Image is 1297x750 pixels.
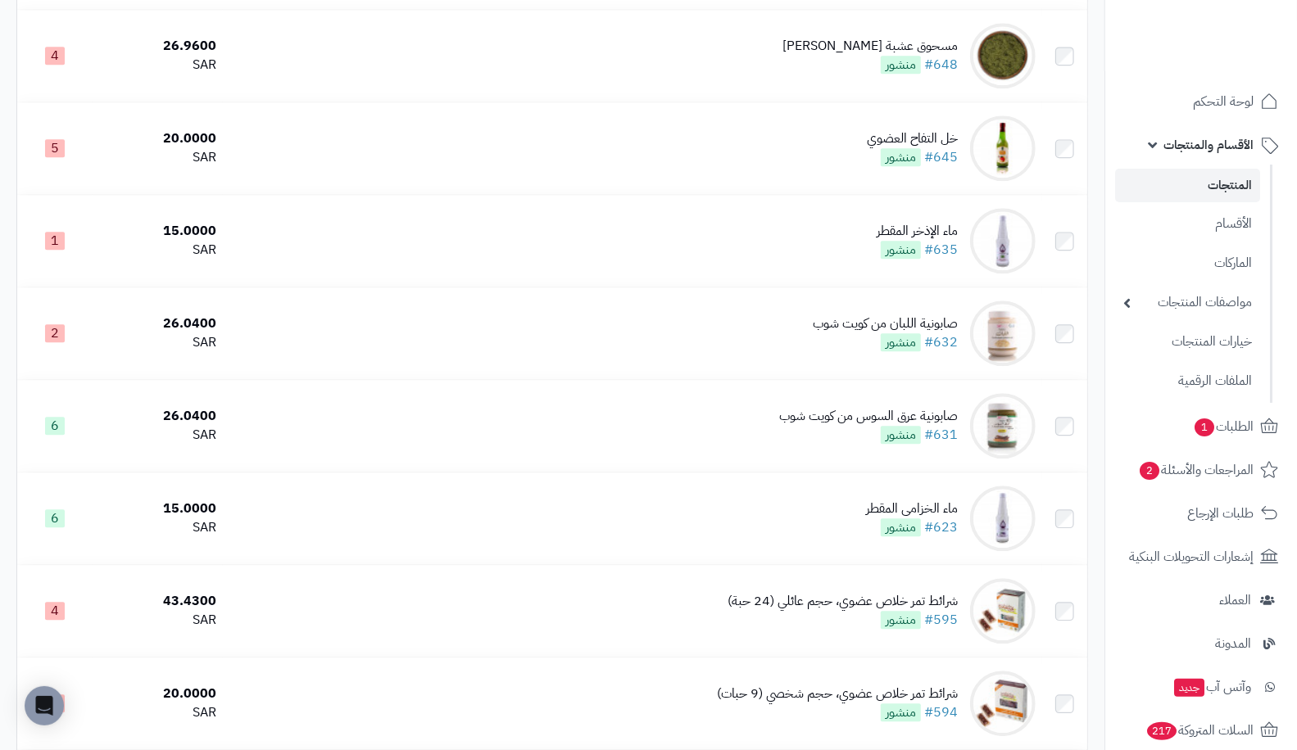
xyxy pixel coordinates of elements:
[924,610,958,630] a: #595
[99,684,216,703] div: 20.0000
[1145,719,1254,742] span: السلات المتروكة
[779,407,958,426] div: صابونية عرق السوس من كويت شوب
[970,208,1036,273] img: ماء الإذخر المقطر
[1187,502,1254,525] span: طلبات الإرجاع
[1139,461,1159,480] span: 2
[1163,133,1254,156] span: الأقسام والمنتجات
[1115,407,1287,446] a: الطلبات1
[1219,589,1251,612] span: العملاء
[99,314,216,333] div: 26.0400
[1115,246,1260,281] a: الماركات
[99,129,216,148] div: 20.0000
[924,55,958,75] a: #648
[1186,34,1281,68] img: logo-2.png
[881,56,921,74] span: منشور
[1115,667,1287,707] a: وآتس آبجديد
[782,37,958,56] div: مسحوق عشبة [PERSON_NAME]
[45,509,65,527] span: 6
[45,47,65,65] span: 4
[45,232,65,250] span: 1
[924,425,958,445] a: #631
[970,393,1036,459] img: صابونية عرق السوس من كويت شوب
[25,686,64,725] div: Open Intercom Messenger
[924,147,958,167] a: #645
[1194,418,1214,436] span: 1
[970,578,1036,644] img: شرائط تمر خلاص عضوي، حجم عائلي (24 حبة)
[924,703,958,722] a: #594
[881,426,921,444] span: منشور
[1115,206,1260,242] a: الأقسام
[1146,721,1177,740] span: 217
[99,148,216,167] div: SAR
[924,517,958,537] a: #623
[970,671,1036,736] img: شرائط تمر خلاص عضوي، حجم شخصي (9 حبات)
[881,703,921,721] span: منشور
[99,37,216,56] div: 26.9600
[1174,679,1204,697] span: جديد
[717,684,958,703] div: شرائط تمر خلاص عضوي، حجم شخصي (9 حبات)
[1193,415,1254,438] span: الطلبات
[99,222,216,241] div: 15.0000
[881,148,921,166] span: منشور
[45,602,65,620] span: 4
[1193,90,1254,113] span: لوحة التحكم
[1115,169,1260,202] a: المنتجات
[99,426,216,445] div: SAR
[1115,324,1260,359] a: خيارات المنتجات
[1115,711,1287,750] a: السلات المتروكة217
[970,23,1036,88] img: مسحوق عشبة الزاز
[1138,459,1254,481] span: المراجعات والأسئلة
[970,115,1036,181] img: خل التفاح العضوي
[45,417,65,435] span: 6
[881,333,921,351] span: منشور
[924,240,958,260] a: #635
[881,611,921,629] span: منشور
[99,56,216,75] div: SAR
[877,222,958,241] div: ماء الإذخر المقطر
[1115,581,1287,620] a: العملاء
[1115,285,1260,320] a: مواصفات المنتجات
[970,486,1036,551] img: ماء الخزامى المقطر
[99,703,216,722] div: SAR
[728,592,958,611] div: شرائط تمر خلاص عضوي، حجم عائلي (24 حبة)
[867,129,958,148] div: خل التفاح العضوي
[1172,675,1251,698] span: وآتس آب
[1115,364,1260,399] a: الملفات الرقمية
[866,499,958,518] div: ماء الخزامى المقطر
[813,314,958,333] div: صابونية اللبان من كويت شوب
[881,518,921,536] span: منشور
[45,324,65,342] span: 2
[1115,537,1287,576] a: إشعارات التحويلات البنكية
[1129,545,1254,568] span: إشعارات التحويلات البنكية
[99,611,216,630] div: SAR
[1115,624,1287,663] a: المدونة
[99,241,216,260] div: SAR
[1215,632,1251,655] span: المدونة
[99,407,216,426] div: 26.0400
[99,499,216,518] div: 15.0000
[1115,450,1287,490] a: المراجعات والأسئلة2
[881,241,921,259] span: منشور
[45,139,65,157] span: 5
[1115,82,1287,121] a: لوحة التحكم
[970,300,1036,366] img: صابونية اللبان من كويت شوب
[1115,494,1287,533] a: طلبات الإرجاع
[99,518,216,537] div: SAR
[924,332,958,352] a: #632
[99,333,216,352] div: SAR
[99,592,216,611] div: 43.4300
